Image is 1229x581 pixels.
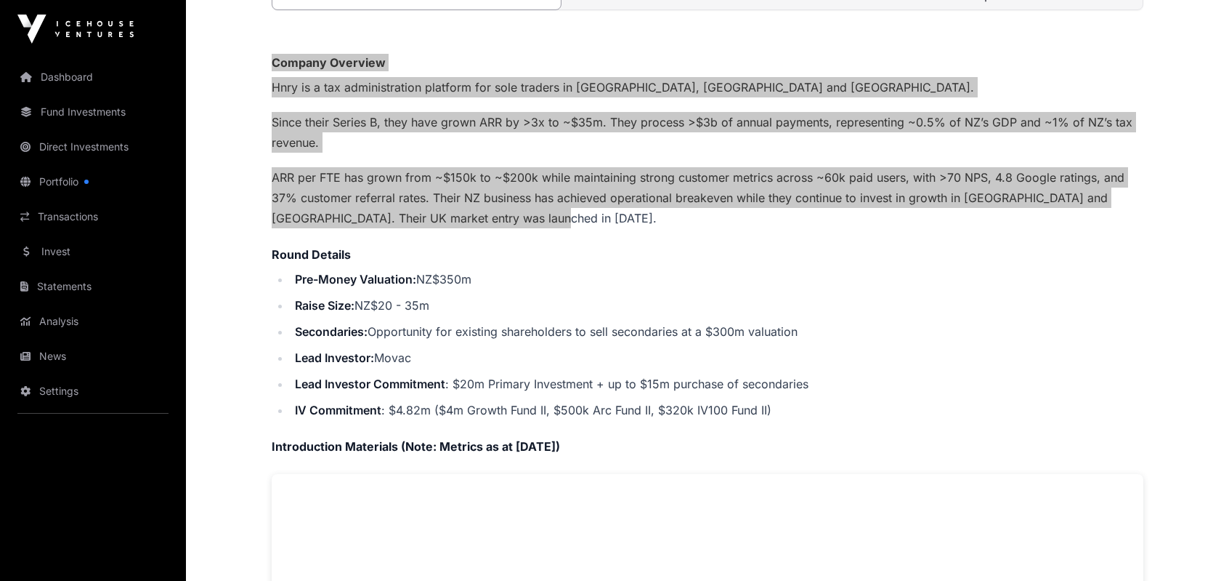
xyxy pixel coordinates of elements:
[272,167,1143,228] p: ARR per FTE has grown from ~$150k to ~$200k while maintaining strong customer metrics across ~60k...
[272,77,1143,97] p: Hnry is a tax administration platform for sole traders in [GEOGRAPHIC_DATA], [GEOGRAPHIC_DATA] an...
[12,271,174,302] a: Statements
[291,374,1143,394] li: : $20m Primary Investment + up to $15m purchase of secondaries
[12,131,174,163] a: Direct Investments
[12,61,174,93] a: Dashboard
[272,247,351,262] strong: Round Details
[12,305,174,337] a: Analysis
[291,321,1143,342] li: Opportunity for existing shareholders to sell secondaries at a $300m valuation
[272,439,560,454] strong: Introduction Materials (Note: Metrics as at [DATE])
[295,272,416,287] strong: Pre-Money Valuation:
[272,112,1143,153] p: Since their Series B, they have grown ARR by >3x to ~$35m. They process >$3b of annual payments, ...
[12,340,174,372] a: News
[17,15,134,44] img: Icehouse Ventures Logo
[295,350,374,365] strong: Lead Investor:
[12,201,174,233] a: Transactions
[295,377,445,391] strong: Lead Investor Commitment
[272,55,386,70] strong: Company Overview
[295,403,381,417] strong: IV Commitment
[12,96,174,128] a: Fund Investments
[295,298,354,313] strong: Raise Size:
[295,324,368,339] strong: Secondaries:
[12,166,174,198] a: Portfolio
[1156,511,1229,581] iframe: Chat Widget
[12,236,174,268] a: Invest
[12,375,174,407] a: Settings
[291,400,1143,420] li: : $4.82m ($4m Growth Fund II, $500k Arc Fund II, $320k IV100 Fund II)
[291,295,1143,316] li: NZ$20 - 35m
[291,269,1143,289] li: NZ$350m
[291,348,1143,368] li: Movac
